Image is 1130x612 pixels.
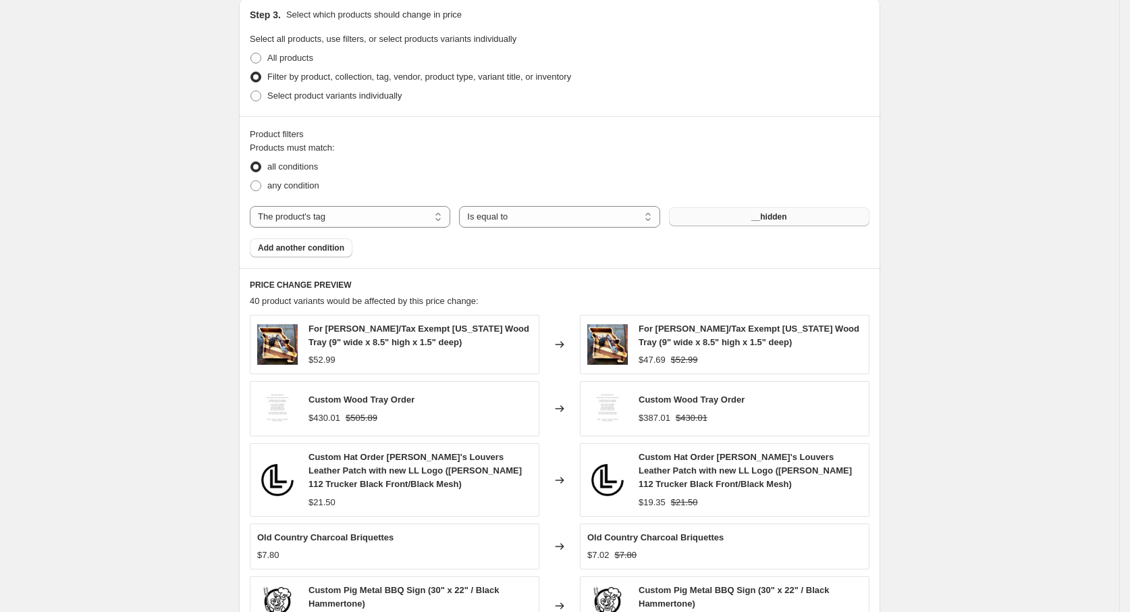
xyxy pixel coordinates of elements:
strike: $430.01 [676,411,707,425]
span: any condition [267,180,319,190]
div: $47.69 [639,353,666,367]
span: Custom Wood Tray Order [308,394,414,405]
span: For [PERSON_NAME]/Tax Exempt [US_STATE] Wood Tray (9" wide x 8.5" high x 1.5" deep) [308,324,529,347]
span: 40 product variants would be affected by this price change: [250,296,479,306]
span: Add another condition [258,243,344,253]
span: Old Country Charcoal Briquettes [257,532,394,542]
p: Select which products should change in price [286,8,462,22]
span: Custom Pig Metal BBQ Sign (30" x 22" / Black Hammertone) [639,585,830,609]
span: __hidden [751,211,787,222]
img: MissouriTray_80x.jpg [587,324,628,365]
div: $387.01 [639,411,670,425]
strike: $7.80 [615,549,637,562]
span: Custom Hat Order [PERSON_NAME]'s Louvers Leather Patch with new LL Logo ([PERSON_NAME] 112 Trucke... [639,452,852,489]
span: Select all products, use filters, or select products variants individually [250,34,516,44]
button: __hidden [669,207,869,226]
div: Product filters [250,128,869,141]
span: Custom Pig Metal BBQ Sign (30" x 22" / Black Hammertone) [308,585,500,609]
span: For [PERSON_NAME]/Tax Exempt [US_STATE] Wood Tray (9" wide x 8.5" high x 1.5" deep) [639,324,859,347]
div: $52.99 [308,353,335,367]
span: Products must match: [250,143,335,153]
div: $7.80 [257,549,279,562]
h6: PRICE CHANGE PREVIEW [250,280,869,290]
button: Add another condition [250,238,352,257]
div: $7.02 [587,549,610,562]
span: Old Country Charcoal Briquettes [587,532,724,542]
div: $19.35 [639,496,666,509]
img: EtsyItemListingPhoto_f993d8bc-c80a-488f-a5c2-6153ae02b754_80x.jpg [257,388,298,429]
h2: Step 3. [250,8,281,22]
span: All products [267,53,313,63]
img: MissouriTray_80x.jpg [257,324,298,365]
span: Custom Hat Order [PERSON_NAME]'s Louvers Leather Patch with new LL Logo ([PERSON_NAME] 112 Trucke... [308,452,522,489]
img: EtsyItemListingPhoto_f993d8bc-c80a-488f-a5c2-6153ae02b754_80x.jpg [587,388,628,429]
span: all conditions [267,161,318,172]
img: LL_Circle_Logo_JPG_80x.jpg [257,460,298,501]
strike: $505.89 [346,411,377,425]
strike: $21.50 [671,496,698,509]
span: Filter by product, collection, tag, vendor, product type, variant title, or inventory [267,72,571,82]
span: Select product variants individually [267,91,402,101]
div: $430.01 [308,411,340,425]
img: LL_Circle_Logo_JPG_80x.jpg [587,460,628,501]
span: Custom Wood Tray Order [639,394,745,405]
strike: $52.99 [671,353,698,367]
div: $21.50 [308,496,335,509]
